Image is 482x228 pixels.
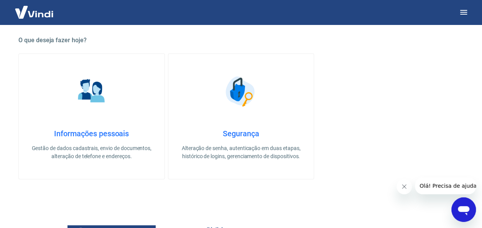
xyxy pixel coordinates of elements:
[222,72,260,111] img: Segurança
[18,36,464,44] h5: O que deseja fazer hoje?
[181,129,302,138] h4: Segurança
[5,5,64,12] span: Olá! Precisa de ajuda?
[451,197,476,222] iframe: Botão para abrir a janela de mensagens
[415,177,476,194] iframe: Mensagem da empresa
[72,72,111,111] img: Informações pessoais
[18,53,165,179] a: Informações pessoaisInformações pessoaisGestão de dados cadastrais, envio de documentos, alteraçã...
[181,144,302,160] p: Alteração de senha, autenticação em duas etapas, histórico de logins, gerenciamento de dispositivos.
[31,129,152,138] h4: Informações pessoais
[168,53,314,179] a: SegurançaSegurançaAlteração de senha, autenticação em duas etapas, histórico de logins, gerenciam...
[9,0,59,24] img: Vindi
[396,179,412,194] iframe: Fechar mensagem
[31,144,152,160] p: Gestão de dados cadastrais, envio de documentos, alteração de telefone e endereços.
